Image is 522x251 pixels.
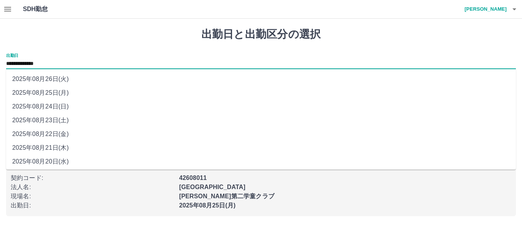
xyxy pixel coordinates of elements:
[6,28,516,41] h1: 出勤日と出勤区分の選択
[11,201,175,210] p: 出勤日 :
[179,175,207,181] b: 42608011
[6,86,516,100] li: 2025年08月25日(月)
[6,113,516,127] li: 2025年08月23日(土)
[6,155,516,168] li: 2025年08月20日(水)
[6,72,516,86] li: 2025年08月26日(火)
[6,168,516,182] li: 2025年08月19日(火)
[6,141,516,155] li: 2025年08月21日(木)
[179,202,236,209] b: 2025年08月25日(月)
[6,52,18,58] label: 出勤日
[6,127,516,141] li: 2025年08月22日(金)
[11,173,175,183] p: 契約コード :
[179,193,274,199] b: [PERSON_NAME]第二学童クラブ
[11,183,175,192] p: 法人名 :
[11,192,175,201] p: 現場名 :
[6,100,516,113] li: 2025年08月24日(日)
[179,184,246,190] b: [GEOGRAPHIC_DATA]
